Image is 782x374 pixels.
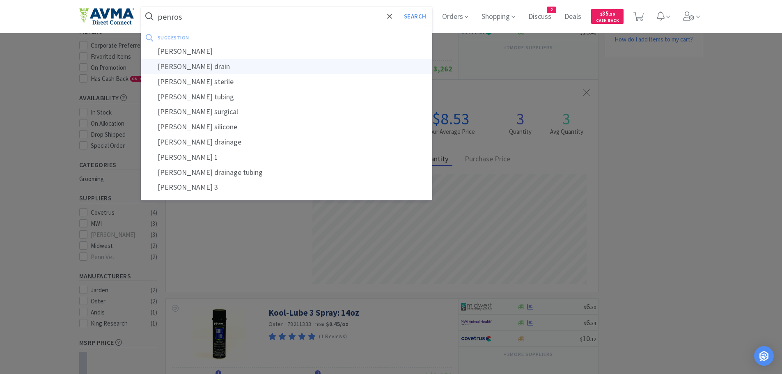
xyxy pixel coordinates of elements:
[596,18,619,24] span: Cash Back
[141,59,432,74] div: [PERSON_NAME] drain
[398,7,432,26] button: Search
[141,74,432,89] div: [PERSON_NAME] sterile
[141,180,432,195] div: [PERSON_NAME] 3
[141,135,432,150] div: [PERSON_NAME] drainage
[141,104,432,119] div: [PERSON_NAME] surgical
[141,44,432,59] div: [PERSON_NAME]
[600,9,615,17] span: 35
[141,150,432,165] div: [PERSON_NAME] 1
[591,5,624,28] a: $35.50Cash Back
[141,89,432,105] div: [PERSON_NAME] tubing
[141,165,432,180] div: [PERSON_NAME] drainage tubing
[158,31,308,44] div: suggestion
[609,11,615,17] span: . 50
[547,7,556,13] span: 2
[525,13,555,21] a: Discuss2
[600,11,602,17] span: $
[141,7,432,26] input: Search by item, sku, manufacturer, ingredient, size...
[79,8,134,25] img: e4e33dab9f054f5782a47901c742baa9_102.png
[561,13,585,21] a: Deals
[754,346,774,366] div: Open Intercom Messenger
[141,119,432,135] div: [PERSON_NAME] silicone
